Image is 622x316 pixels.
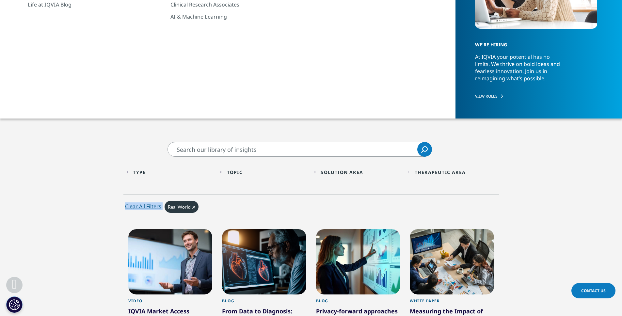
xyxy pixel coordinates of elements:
[410,298,494,307] div: White Paper
[128,298,213,307] div: Video
[571,283,615,298] a: Contact Us
[222,298,306,307] div: Blog
[421,146,428,153] svg: Search
[415,169,466,175] div: Therapeutic Area facet.
[321,169,363,175] div: Solution Area facet.
[170,1,301,8] a: Clinical Research Associates
[123,199,499,219] div: Active filters
[581,288,606,293] span: Contact Us
[125,202,161,210] div: Clear All Filters
[167,142,432,157] input: Search
[170,13,301,20] a: AI & Machine Learning
[227,169,243,175] div: Topic facet.
[133,169,146,175] div: Type facet.
[475,30,591,53] h5: WE'RE HIRING
[6,296,23,313] button: Cookies Settings
[417,142,432,157] a: Search
[316,298,400,307] div: Blog
[475,53,565,88] p: At IQVIA your potential has no limits. We thrive on bold ideas and fearless innovation. Join us i...
[28,1,158,8] a: Life at IQVIA Blog
[165,201,199,213] div: Remove inclusion filter on Real World
[192,206,195,209] svg: Clear
[475,93,597,99] a: VIEW ROLES
[168,204,191,210] span: Real World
